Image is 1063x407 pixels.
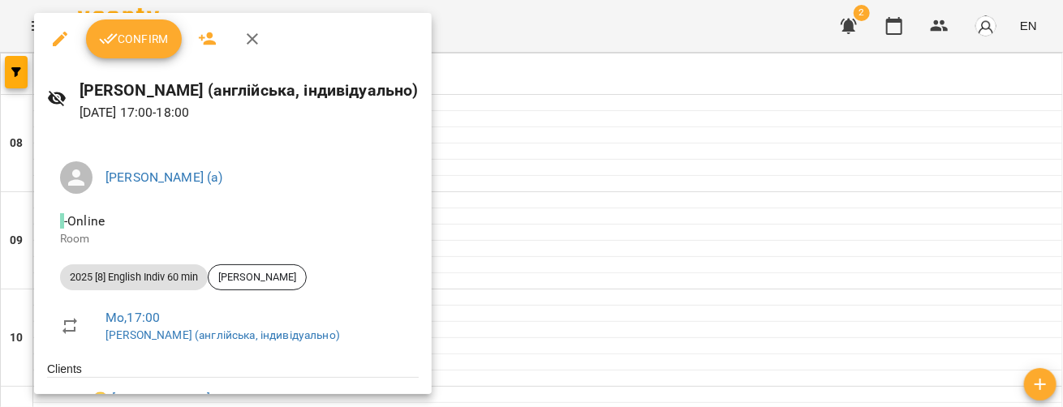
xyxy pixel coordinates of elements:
button: Confirm [86,19,182,58]
span: [PERSON_NAME] [209,270,306,285]
span: - Online [60,213,108,229]
a: Mo , 17:00 [105,310,160,325]
p: Room [60,231,406,247]
span: Confirm [99,29,169,49]
span: 2025 [8] English Indiv 60 min [60,270,208,285]
p: [DATE] 17:00 - 18:00 [80,103,419,122]
a: [PERSON_NAME] (а) [105,169,223,185]
h6: [PERSON_NAME] (англійська, індивідуально) [80,78,419,103]
div: [PERSON_NAME] [208,264,307,290]
a: [PERSON_NAME] (англійська, індивідуально) [105,328,340,341]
